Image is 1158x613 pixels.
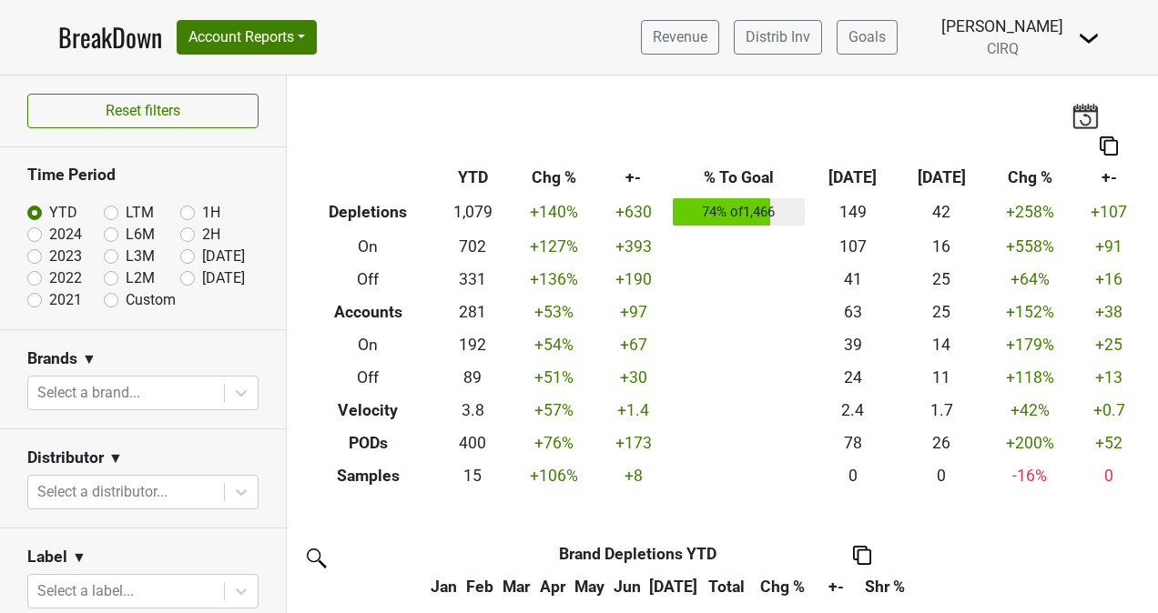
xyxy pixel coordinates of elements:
span: CIRQ [987,40,1019,57]
span: ▼ [108,447,123,469]
th: May: activate to sort column ascending [570,570,609,603]
td: +52 [1074,427,1144,459]
td: +30 [598,361,668,394]
td: +38 [1074,296,1144,328]
th: Apr: activate to sort column ascending [534,570,571,603]
td: 2.4 [808,394,897,427]
label: L2M [126,267,155,289]
h3: Distributor [27,448,104,467]
td: 24 [808,361,897,394]
td: +57 % [510,394,598,427]
td: +53 % [510,296,598,328]
img: last_updated_date [1072,103,1099,128]
td: 15 [435,459,510,492]
h3: Time Period [27,166,259,185]
td: +0.7 [1074,394,1144,427]
td: -16 % [986,459,1074,492]
td: +106 % [510,459,598,492]
td: +393 [598,230,668,263]
th: Accounts [300,296,435,328]
th: Jul: activate to sort column ascending [645,570,703,603]
th: Jun: activate to sort column ascending [609,570,645,603]
th: Jan: activate to sort column ascending [426,570,462,603]
td: 107 [808,230,897,263]
th: +- [1074,162,1144,195]
td: 89 [435,361,510,394]
th: Chg % [986,162,1074,195]
label: [DATE] [202,267,245,289]
a: Revenue [641,20,719,55]
td: 0 [898,459,986,492]
th: Chg %: activate to sort column ascending [751,570,814,603]
td: +190 [598,263,668,296]
td: 281 [435,296,510,328]
td: +25 [1074,328,1144,361]
th: % To Goal [668,162,808,195]
td: 11 [898,361,986,394]
td: 25 [898,296,986,328]
label: [DATE] [202,246,245,267]
span: ▼ [82,348,96,370]
th: Velocity [300,394,435,427]
td: 331 [435,263,510,296]
th: &nbsp;: activate to sort column ascending [300,570,426,603]
th: On [300,230,435,263]
button: Account Reports [177,20,317,55]
label: 2024 [49,224,82,246]
label: 2022 [49,267,82,289]
th: YTD [435,162,510,195]
h3: Label [27,548,67,567]
label: 2H [202,224,220,246]
th: Off [300,263,435,296]
td: 39 [808,328,897,361]
th: [DATE] [898,162,986,195]
button: Reset filters [27,94,259,128]
img: Copy to clipboard [1100,136,1118,156]
td: 41 [808,263,897,296]
a: BreakDown [58,18,162,56]
td: 1.7 [898,394,986,427]
label: 2021 [49,289,82,311]
td: 702 [435,230,510,263]
td: +558 % [986,230,1074,263]
label: Custom [126,289,176,311]
td: +42 % [986,394,1074,427]
label: L6M [126,224,155,246]
td: +152 % [986,296,1074,328]
label: L3M [126,246,155,267]
td: +630 [598,195,668,231]
a: Distrib Inv [734,20,822,55]
td: +76 % [510,427,598,459]
label: LTM [126,202,154,224]
th: Depletions [300,195,435,231]
label: YTD [49,202,77,224]
td: +54 % [510,328,598,361]
td: +140 % [510,195,598,231]
td: 42 [898,195,986,231]
th: Total: activate to sort column ascending [702,570,751,603]
td: 25 [898,263,986,296]
td: +179 % [986,328,1074,361]
th: Brand Depletions YTD [462,538,814,570]
td: 1,079 [435,195,510,231]
td: 14 [898,328,986,361]
img: Dropdown Menu [1078,27,1100,49]
td: +13 [1074,361,1144,394]
td: +51 % [510,361,598,394]
td: 16 [898,230,986,263]
th: Shr %: activate to sort column ascending [858,570,911,603]
th: Feb: activate to sort column ascending [462,570,499,603]
td: +107 [1074,195,1144,231]
td: 0 [1074,459,1144,492]
td: +173 [598,427,668,459]
td: +64 % [986,263,1074,296]
td: 26 [898,427,986,459]
label: 1H [202,202,220,224]
th: Mar: activate to sort column ascending [498,570,534,603]
th: [DATE] [808,162,897,195]
div: [PERSON_NAME] [941,15,1063,38]
th: Samples [300,459,435,492]
th: On [300,328,435,361]
th: Chg % [510,162,598,195]
td: 192 [435,328,510,361]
